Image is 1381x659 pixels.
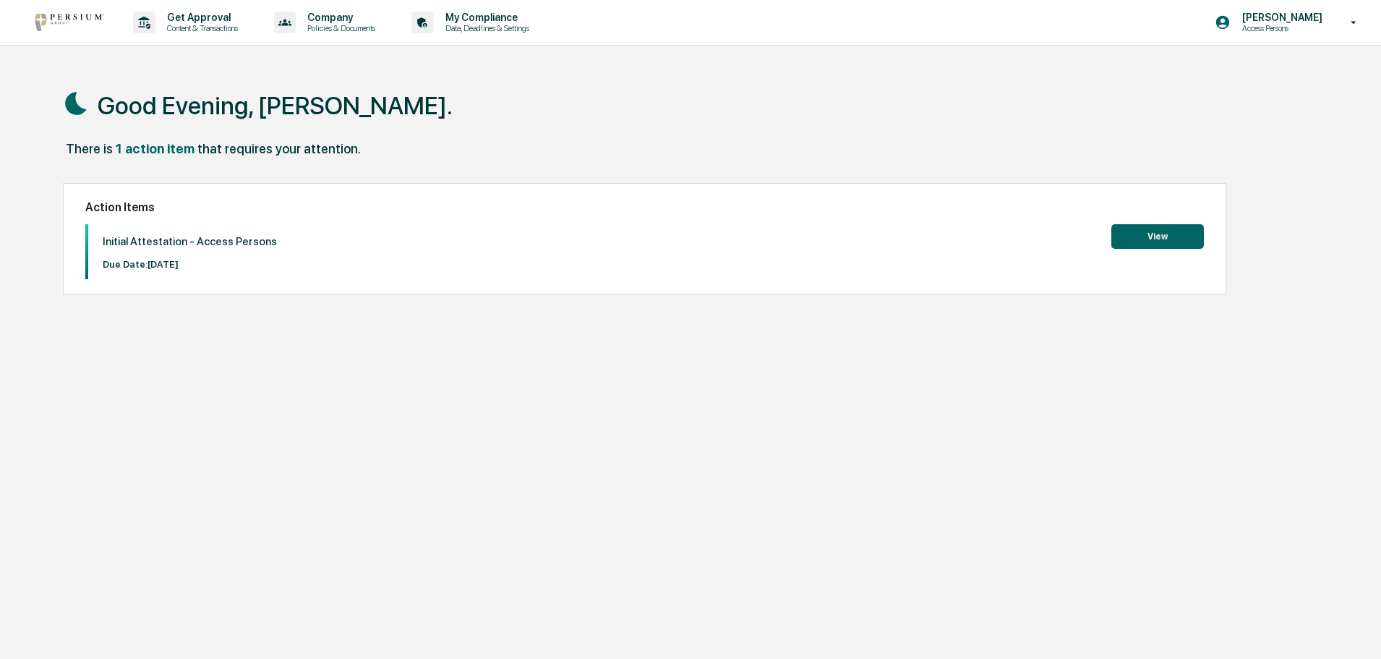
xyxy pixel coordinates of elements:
[296,12,382,23] p: Company
[434,23,536,33] p: Data, Deadlines & Settings
[103,235,277,248] p: Initial Attestation - Access Persons
[155,12,245,23] p: Get Approval
[66,141,113,156] div: There is
[155,23,245,33] p: Content & Transactions
[103,259,277,270] p: Due Date: [DATE]
[1111,224,1204,249] button: View
[296,23,382,33] p: Policies & Documents
[434,12,536,23] p: My Compliance
[116,141,194,156] div: 1 action item
[98,91,453,120] h1: Good Evening, [PERSON_NAME].
[1111,229,1204,242] a: View
[1231,12,1330,23] p: [PERSON_NAME]
[197,141,361,156] div: that requires your attention.
[85,200,1204,214] h2: Action Items
[1231,23,1330,33] p: Access Persons
[35,14,104,31] img: logo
